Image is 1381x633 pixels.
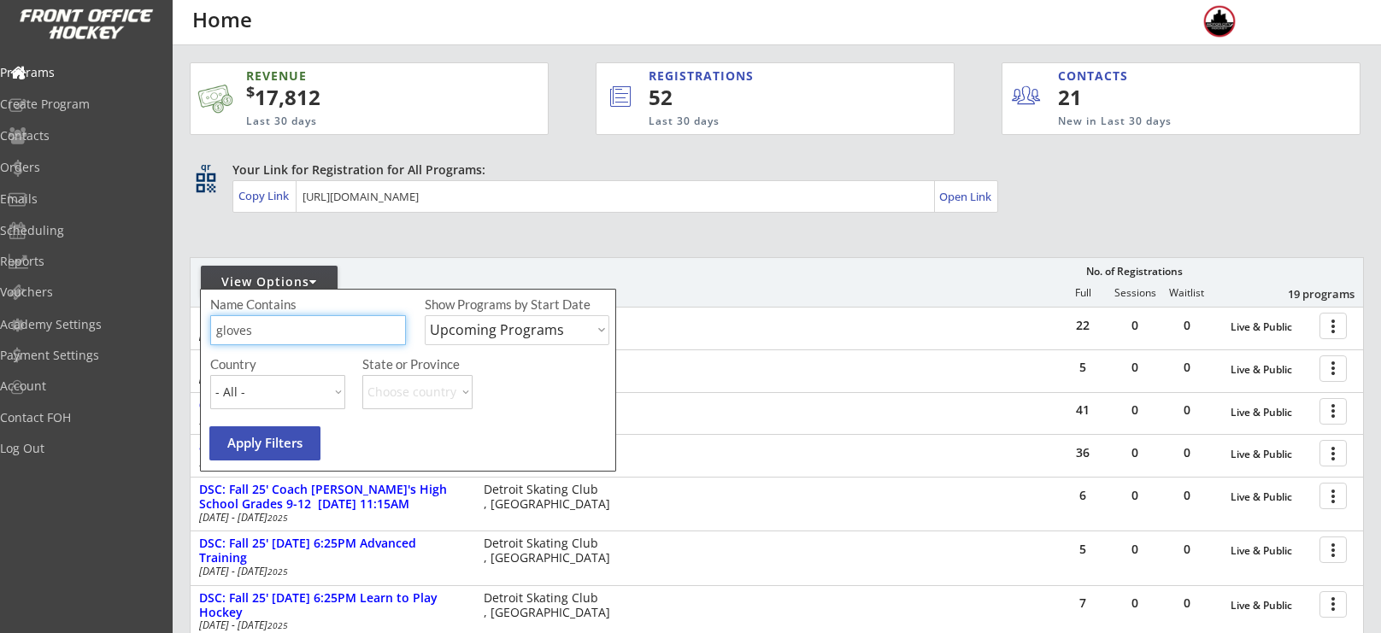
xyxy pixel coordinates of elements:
div: Country [210,358,345,371]
div: Last 30 days [246,114,465,129]
div: Detroit Skating Club , [GEOGRAPHIC_DATA] [484,483,618,512]
div: 19 programs [1266,286,1355,302]
div: DSC: Fall 25' [DATE] 5:10PM [199,313,466,327]
div: Sep [DATE] [199,458,461,468]
div: No. of Registrations [1081,266,1187,278]
div: [DATE] - [DATE] [199,331,461,341]
div: 0 [1109,543,1161,555]
button: more_vert [1319,483,1347,509]
div: Name Contains [210,298,345,311]
div: 52 [649,83,896,112]
div: 0 [1161,404,1213,416]
div: 5 [1057,543,1108,555]
div: CONTACTS [1058,67,1136,85]
div: Last 30 days [649,114,884,129]
button: more_vert [1319,398,1347,425]
button: Apply Filters [209,426,320,460]
div: 0 [1161,447,1213,459]
div: [DATE] - [DATE] [199,513,461,523]
button: more_vert [1319,313,1347,339]
div: 0 [1109,489,1161,501]
div: 0 [1161,543,1213,555]
div: [DATE] - [DATE] [199,373,461,384]
div: Live & Public [1231,491,1311,503]
div: Your Link for Registration for All Programs: [232,161,1311,179]
div: Detroit Skating Club , [GEOGRAPHIC_DATA] [484,536,618,566]
div: 0 [1109,319,1161,331]
div: 17,812 [246,83,494,112]
div: DSC: Fall 25' [DATE] 6:25PM Advanced Training [199,536,466,566]
div: 0 [1161,597,1213,609]
div: 7 [1057,597,1108,609]
button: more_vert [1319,355,1347,382]
div: Show Programs by Start Date [425,298,607,311]
div: Live & Public [1231,448,1311,460]
div: 36 [1057,447,1108,459]
div: Waitlist [1161,287,1212,299]
div: 6 [1057,489,1108,501]
div: Detroit Skating Club , [GEOGRAPHIC_DATA] [484,591,618,620]
em: 2025 [267,512,288,524]
div: 0 [1161,361,1213,373]
div: Live & Public [1231,321,1311,333]
div: DSC: Fall 25' [DATE] 6:25PM Learn to Play Hockey [199,591,466,620]
div: 0 [1109,361,1161,373]
div: 22 [1057,319,1108,331]
div: Live & Public [1231,364,1311,376]
div: 5 [1057,361,1108,373]
em: 2025 [267,619,288,631]
div: 0 [1109,404,1161,416]
div: Open Link [939,190,993,204]
button: more_vert [1319,440,1347,466]
div: REVENUE [246,67,465,85]
div: Live & Public [1231,545,1311,557]
div: DSC: Fall 25' [DATE] 5:10PM [199,355,466,370]
button: more_vert [1319,591,1347,618]
div: New in Last 30 days [1058,114,1280,129]
div: DSC: Fall 25' Coach [PERSON_NAME]'s High School Grades 9-12 [DATE] 11:15AM [199,483,466,512]
button: qr_code [193,170,219,196]
div: 41 [1057,404,1108,416]
div: Live & Public [1231,407,1311,419]
div: Sep [DATE] [199,416,461,426]
div: 0 [1109,447,1161,459]
div: 0 [1161,319,1213,331]
div: Sessions [1109,287,1161,299]
div: REGISTRATIONS [649,67,875,85]
div: [DATE] - [DATE] [199,566,461,577]
div: 8U Future Stars [DATE]-[DATE] [199,440,466,454]
div: Live & Public [1231,600,1311,612]
div: Full [1057,287,1108,299]
div: 6U Future Stars [DATE]-[DATE] [199,398,466,413]
div: [DATE] - [DATE] [199,620,461,630]
em: 2025 [267,566,288,577]
div: Copy Link [238,188,292,203]
div: View Options [201,273,338,290]
a: Open Link [939,185,993,208]
div: 0 [1161,489,1213,501]
div: 0 [1109,597,1161,609]
sup: $ [246,81,255,102]
div: qr [195,161,215,173]
button: more_vert [1319,536,1347,563]
div: 21 [1058,83,1163,112]
div: State or Province [362,358,607,371]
